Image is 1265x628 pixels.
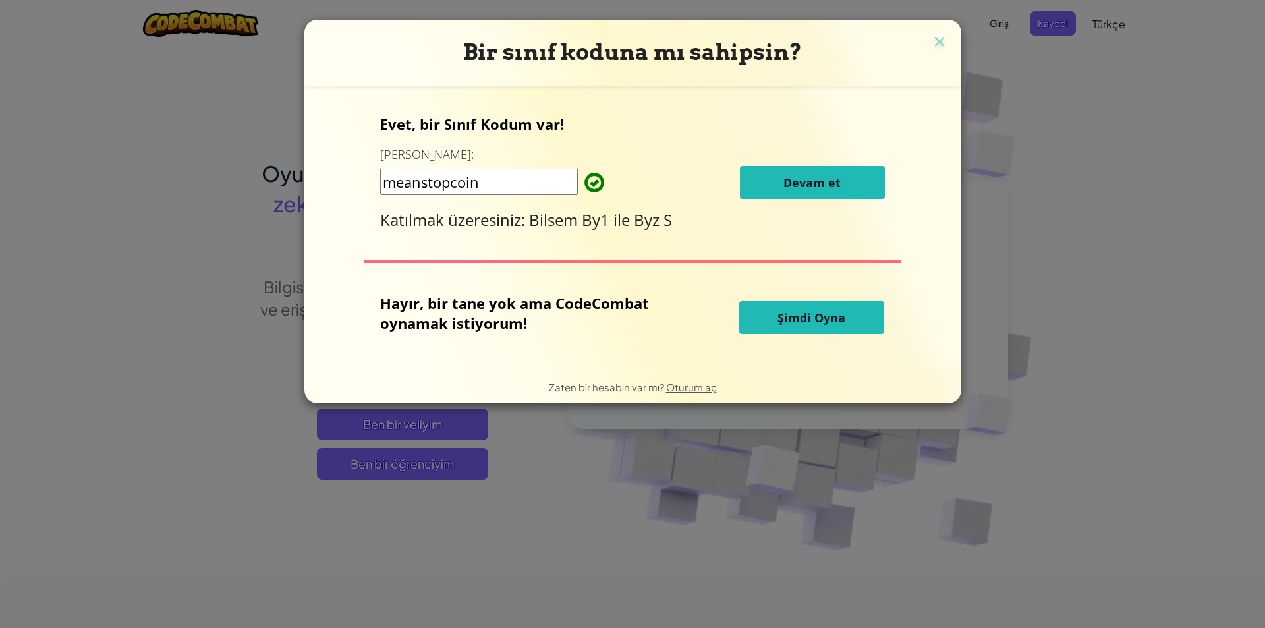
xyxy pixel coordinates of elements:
[529,209,613,231] span: Bilsem By1
[463,39,802,65] span: Bir sınıf koduna mı sahipsin?
[380,114,885,134] p: Evet, bir Sınıf Kodum var!
[666,381,717,393] a: Oturum aç
[739,301,884,334] button: Şimdi Oyna
[380,146,474,163] label: [PERSON_NAME]:
[740,166,885,199] button: Devam et
[634,209,672,231] span: Byz S
[783,175,841,190] span: Devam et
[777,310,845,326] span: Şimdi Oyna
[380,293,673,333] p: Hayır, bir tane yok ama CodeCombat oynamak istiyorum!
[613,209,634,231] span: ile
[380,209,529,231] span: Katılmak üzeresiniz:
[549,381,666,393] span: Zaten bir hesabın var mı?
[931,33,948,53] img: close icon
